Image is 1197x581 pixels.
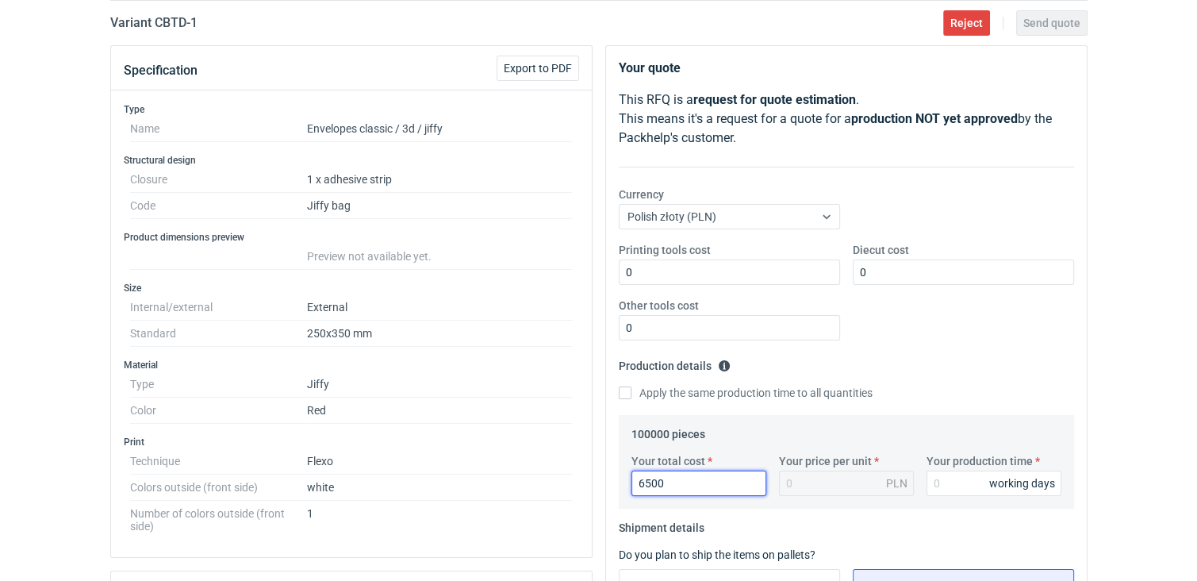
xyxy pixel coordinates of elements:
[307,475,573,501] dd: white
[927,453,1033,469] label: Your production time
[619,187,664,202] label: Currency
[307,501,573,533] dd: 1
[619,515,704,534] legend: Shipment details
[307,321,573,347] dd: 250x350 mm
[627,210,716,223] span: Polish złoty (PLN)
[693,92,856,107] strong: request for quote estimation
[307,294,573,321] dd: External
[619,60,681,75] strong: Your quote
[853,260,1074,285] input: 0
[631,453,705,469] label: Your total cost
[619,315,840,341] input: 0
[130,501,307,533] dt: Number of colors outside (front side)
[130,294,307,321] dt: Internal/external
[631,471,766,496] input: 0
[497,56,579,81] button: Export to PDF
[619,90,1074,148] p: This RFQ is a . This means it's a request for a quote for a by the Packhelp's customer.
[1016,10,1088,36] button: Send quote
[779,453,872,469] label: Your price per unit
[307,250,432,263] span: Preview not available yet.
[886,475,907,491] div: PLN
[124,52,198,90] button: Specification
[853,242,909,258] label: Diecut cost
[130,193,307,219] dt: Code
[124,282,579,294] h3: Size
[130,398,307,424] dt: Color
[130,116,307,142] dt: Name
[927,471,1061,496] input: 0
[989,475,1055,491] div: working days
[619,298,699,314] label: Other tools cost
[124,231,579,244] h3: Product dimensions preview
[130,321,307,347] dt: Standard
[110,13,198,33] h2: Variant CBTD - 1
[619,260,840,285] input: 0
[943,10,990,36] button: Reject
[124,436,579,448] h3: Print
[619,242,711,258] label: Printing tools cost
[619,385,873,401] label: Apply the same production time to all quantities
[130,371,307,398] dt: Type
[1023,17,1080,29] span: Send quote
[307,167,573,193] dd: 1 x adhesive strip
[307,371,573,398] dd: Jiffy
[851,111,1018,126] strong: production NOT yet approved
[619,353,731,372] legend: Production details
[130,448,307,475] dt: Technique
[307,193,573,219] dd: Jiffy bag
[504,63,572,74] span: Export to PDF
[130,475,307,501] dt: Colors outside (front side)
[124,359,579,371] h3: Material
[307,448,573,475] dd: Flexo
[307,116,573,142] dd: Envelopes classic / 3d / jiffy
[631,421,705,441] legend: 100000 pieces
[619,548,815,561] label: Do you plan to ship the items on pallets?
[950,17,983,29] span: Reject
[124,154,579,167] h3: Structural design
[130,167,307,193] dt: Closure
[124,103,579,116] h3: Type
[307,398,573,424] dd: Red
